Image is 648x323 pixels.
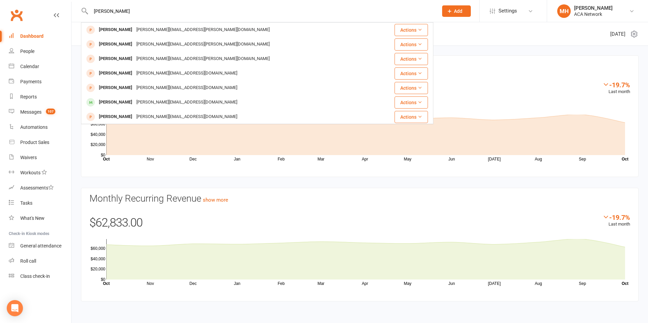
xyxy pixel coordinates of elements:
div: [PERSON_NAME][EMAIL_ADDRESS][DOMAIN_NAME] [134,83,239,93]
h3: Monthly Recurring Revenue [89,194,630,204]
a: Payments [9,74,71,89]
a: Messages 107 [9,105,71,120]
div: [PERSON_NAME] [97,97,134,107]
span: Settings [498,3,517,19]
a: show more [203,197,228,203]
div: MH [557,4,571,18]
input: Search... [89,6,433,16]
div: Open Intercom Messenger [7,300,23,316]
span: [DATE] [610,30,625,38]
div: $62,833.00 [89,213,630,236]
div: General attendance [20,243,61,248]
a: Assessments [9,180,71,196]
div: [PERSON_NAME] [97,68,134,78]
div: -19.7% [602,81,630,88]
a: Dashboard [9,29,71,44]
div: Tasks [20,200,32,206]
div: Assessments [20,185,54,190]
div: [PERSON_NAME][EMAIL_ADDRESS][PERSON_NAME][DOMAIN_NAME] [134,39,272,49]
a: Reports [9,89,71,105]
div: [PERSON_NAME][EMAIL_ADDRESS][PERSON_NAME][DOMAIN_NAME] [134,54,272,64]
div: Automations [20,124,48,130]
button: Actions [395,38,428,51]
div: Reports [20,94,37,99]
button: Actions [395,82,428,94]
div: Roll call [20,258,36,264]
div: [PERSON_NAME] [97,83,134,93]
span: Add [454,8,462,14]
a: Calendar [9,59,71,74]
div: [PERSON_NAME][EMAIL_ADDRESS][DOMAIN_NAME] [134,112,239,122]
div: Messages [20,109,42,115]
div: [PERSON_NAME] [574,5,613,11]
div: [PERSON_NAME][EMAIL_ADDRESS][DOMAIN_NAME] [134,68,239,78]
button: Actions [395,53,428,65]
div: Last month [602,81,630,95]
div: Waivers [20,155,37,160]
a: Class kiosk mode [9,269,71,284]
div: -19.7% [602,213,630,221]
div: Payments [20,79,42,84]
div: What's New [20,215,45,221]
button: Actions [395,111,428,123]
div: [PERSON_NAME] [97,54,134,64]
div: [PERSON_NAME][EMAIL_ADDRESS][DOMAIN_NAME] [134,97,239,107]
span: 107 [46,109,55,114]
a: Tasks [9,196,71,211]
a: Waivers [9,150,71,165]
a: People [9,44,71,59]
a: Workouts [9,165,71,180]
div: ACA Network [574,11,613,17]
div: [PERSON_NAME] [97,112,134,122]
div: Workouts [20,170,40,175]
a: Clubworx [8,7,25,24]
button: Add [442,5,471,17]
div: Last month [602,213,630,228]
div: Dashboard [20,33,44,39]
button: Actions [395,24,428,36]
div: Class check-in [20,273,50,279]
div: Calendar [20,64,39,69]
a: General attendance kiosk mode [9,238,71,254]
div: Product Sales [20,140,49,145]
div: People [20,49,34,54]
a: Product Sales [9,135,71,150]
button: Actions [395,96,428,109]
div: [PERSON_NAME][EMAIL_ADDRESS][PERSON_NAME][DOMAIN_NAME] [134,25,272,35]
div: [PERSON_NAME] [97,25,134,35]
a: What's New [9,211,71,226]
button: Actions [395,67,428,80]
div: [PERSON_NAME] [97,39,134,49]
a: Automations [9,120,71,135]
a: Roll call [9,254,71,269]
